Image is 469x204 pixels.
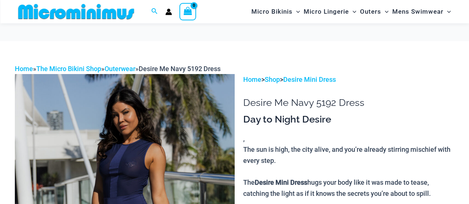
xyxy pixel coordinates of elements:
span: Menu Toggle [443,2,451,21]
p: > > [243,74,454,85]
a: Account icon link [165,9,172,15]
span: Menu Toggle [381,2,389,21]
a: Home [15,65,33,73]
span: » » » [15,65,221,73]
span: Micro Lingerie [304,2,349,21]
a: The Micro Bikini Shop [36,65,101,73]
span: Mens Swimwear [392,2,443,21]
span: Menu Toggle [349,2,356,21]
a: Mens SwimwearMenu ToggleMenu Toggle [390,2,453,21]
a: Micro LingerieMenu ToggleMenu Toggle [302,2,358,21]
a: View Shopping Cart, empty [179,3,196,20]
h1: Desire Me Navy 5192 Dress [243,97,454,108]
img: MM SHOP LOGO FLAT [15,3,137,20]
h3: Day to Night Desire [243,113,454,126]
b: Desire Mini Dress [255,178,307,186]
nav: Site Navigation [248,1,454,22]
span: Desire Me Navy 5192 Dress [139,65,221,73]
a: Search icon link [151,7,158,16]
span: Menu Toggle [293,2,300,21]
a: Desire Mini Dress [283,76,336,83]
span: Outers [360,2,381,21]
a: Home [243,76,261,83]
span: Micro Bikinis [251,2,293,21]
a: Shop [265,76,280,83]
a: Micro BikinisMenu ToggleMenu Toggle [250,2,302,21]
a: OutersMenu ToggleMenu Toggle [358,2,390,21]
a: Outerwear [105,65,135,73]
